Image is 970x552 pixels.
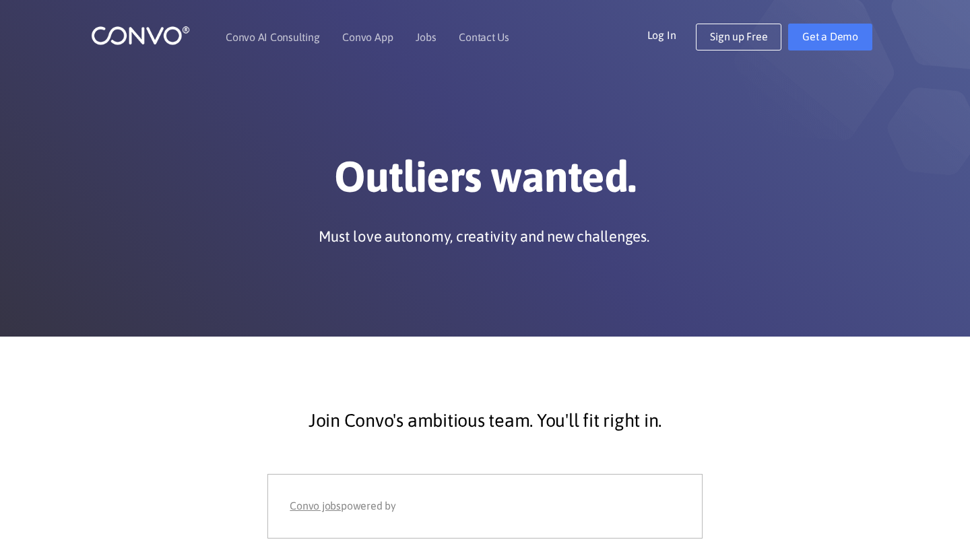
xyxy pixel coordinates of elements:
a: Convo jobs [290,496,341,516]
a: Log In [647,24,697,45]
div: powered by [290,496,680,516]
a: Jobs [416,32,436,42]
a: Contact Us [459,32,509,42]
a: Sign up Free [696,24,781,50]
a: Convo AI Consulting [226,32,319,42]
a: Convo App [342,32,393,42]
img: logo_1.png [91,25,190,46]
a: Get a Demo [788,24,872,50]
p: Join Convo's ambitious team. You'll fit right in. [121,404,849,438]
h1: Outliers wanted. [111,151,859,213]
p: Must love autonomy, creativity and new challenges. [319,226,649,246]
